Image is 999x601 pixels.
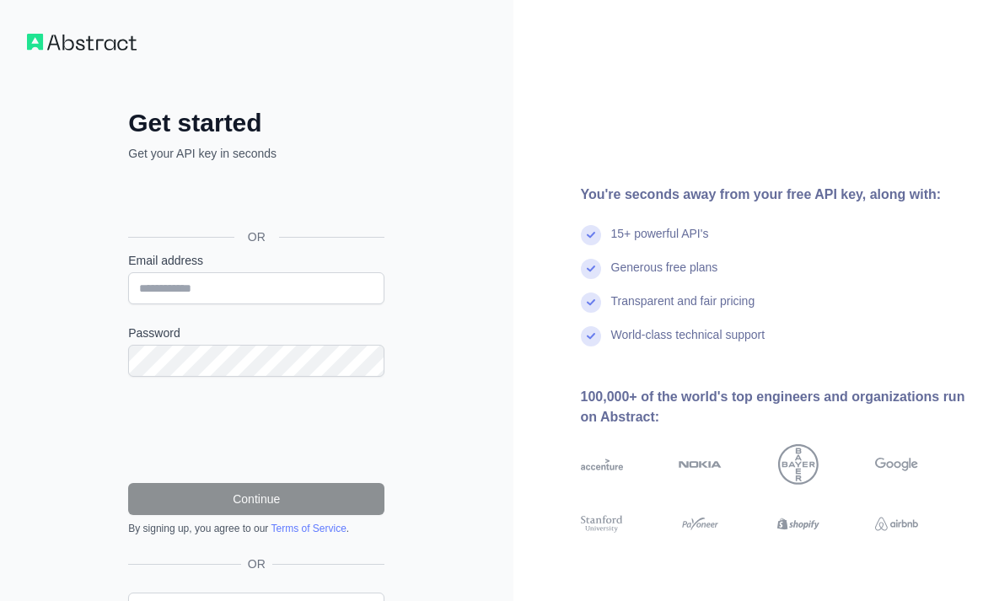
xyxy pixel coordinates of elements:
[611,326,765,360] div: World-class technical support
[679,444,722,485] img: nokia
[581,185,973,205] div: You're seconds away from your free API key, along with:
[120,180,389,217] iframe: Sign in with Google Button
[581,259,601,279] img: check mark
[128,522,384,535] div: By signing up, you agree to our .
[679,513,722,534] img: payoneer
[777,513,820,534] img: shopify
[875,444,918,485] img: google
[128,108,384,138] h2: Get started
[611,292,755,326] div: Transparent and fair pricing
[128,252,384,269] label: Email address
[271,523,346,534] a: Terms of Service
[128,325,384,341] label: Password
[778,444,819,485] img: bayer
[234,228,279,245] span: OR
[581,326,601,346] img: check mark
[875,513,918,534] img: airbnb
[581,444,624,485] img: accenture
[128,483,384,515] button: Continue
[611,225,709,259] div: 15+ powerful API's
[581,292,601,313] img: check mark
[27,34,137,51] img: Workflow
[581,387,973,427] div: 100,000+ of the world's top engineers and organizations run on Abstract:
[128,397,384,463] iframe: reCAPTCHA
[241,555,272,572] span: OR
[611,259,718,292] div: Generous free plans
[128,145,384,162] p: Get your API key in seconds
[581,513,624,534] img: stanford university
[581,225,601,245] img: check mark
